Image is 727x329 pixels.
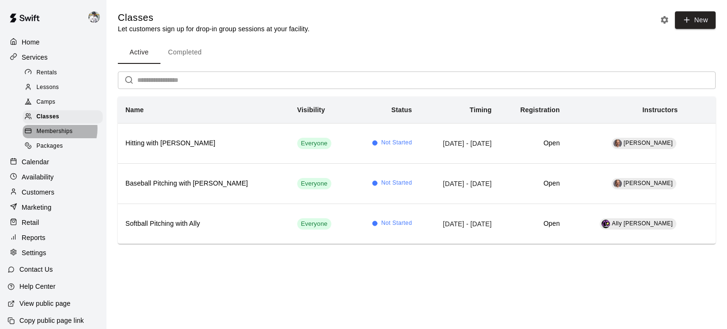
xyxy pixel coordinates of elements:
a: Reports [8,231,99,245]
a: Rentals [23,65,106,80]
a: Camps [23,95,106,110]
span: Rentals [36,68,57,78]
div: Packages [23,140,103,153]
div: Lessons [23,81,103,94]
p: Retail [22,218,39,227]
h5: Classes [118,11,310,24]
p: Copy public page link [19,316,84,325]
div: This service is visible to all of your customers [297,218,331,230]
b: Name [125,106,144,114]
div: Classes [23,110,103,124]
img: Justin Dunning [89,11,100,23]
span: Packages [36,142,63,151]
a: Classes [23,110,106,124]
a: Lessons [23,80,106,95]
b: Visibility [297,106,325,114]
div: Camps [23,96,103,109]
div: Justin Dunning [87,8,106,27]
p: Services [22,53,48,62]
h6: Softball Pitching with Ally [125,219,282,229]
p: Availability [22,172,54,182]
span: Camps [36,98,55,107]
a: Marketing [8,200,99,214]
a: Customers [8,185,99,199]
span: Ally [PERSON_NAME] [612,220,673,227]
div: Rentals [23,66,103,80]
a: Settings [8,246,99,260]
p: Home [22,37,40,47]
p: Calendar [22,157,49,167]
b: Registration [520,106,559,114]
span: Memberships [36,127,72,136]
p: Marketing [22,203,52,212]
p: Reports [22,233,45,242]
span: Everyone [297,220,331,229]
h6: Open [507,138,560,149]
button: Completed [160,41,209,64]
td: [DATE] - [DATE] [420,204,499,244]
a: Packages [23,139,106,154]
span: Not Started [381,178,412,188]
span: Classes [36,112,59,122]
p: Help Center [19,282,55,291]
a: Home [8,35,99,49]
img: Don Eddy [613,139,622,148]
td: [DATE] - [DATE] [420,163,499,204]
td: [DATE] - [DATE] [420,123,499,163]
a: Retail [8,215,99,230]
h6: Open [507,219,560,229]
a: Availability [8,170,99,184]
img: Don Eddy [613,179,622,188]
div: Memberships [23,125,103,138]
p: Contact Us [19,265,53,274]
a: Memberships [23,124,106,139]
button: Classes settings [657,13,672,27]
b: Status [391,106,412,114]
span: Everyone [297,139,331,148]
a: Calendar [8,155,99,169]
b: Timing [470,106,492,114]
p: Settings [22,248,46,258]
span: Everyone [297,179,331,188]
h6: Baseball Pitching with [PERSON_NAME] [125,178,282,189]
span: Not Started [381,138,412,148]
a: Services [8,50,99,64]
p: Let customers sign up for drop-in group sessions at your facility. [118,24,310,34]
span: [PERSON_NAME] [624,180,673,187]
button: New [675,11,716,29]
p: View public page [19,299,71,308]
p: Customers [22,187,54,197]
span: Lessons [36,83,59,92]
div: This service is visible to all of your customers [297,138,331,149]
table: simple table [118,97,716,244]
button: Active [118,41,160,64]
h6: Hitting with [PERSON_NAME] [125,138,282,149]
h6: Open [507,178,560,189]
div: This service is visible to all of your customers [297,178,331,189]
span: Not Started [381,219,412,228]
b: Instructors [642,106,678,114]
span: [PERSON_NAME] [624,140,673,146]
img: Ally DeFosset [602,220,610,228]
